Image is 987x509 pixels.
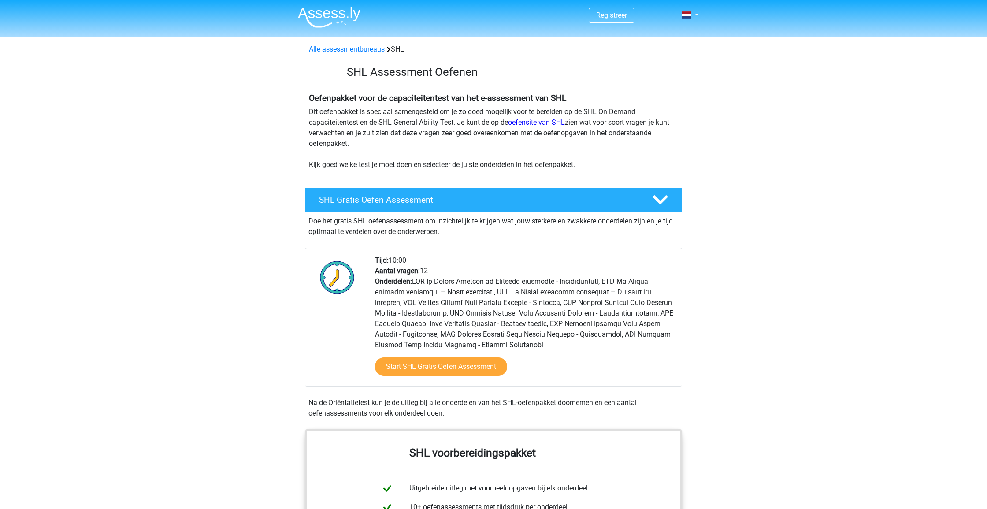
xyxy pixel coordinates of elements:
[596,11,627,19] a: Registreer
[375,256,389,264] b: Tijd:
[309,45,385,53] a: Alle assessmentbureaus
[305,398,682,419] div: Na de Oriëntatietest kun je de uitleg bij alle onderdelen van het SHL-oefenpakket doornemen en ee...
[309,93,566,103] b: Oefenpakket voor de capaciteitentest van het e-assessment van SHL
[508,118,565,126] a: oefensite van SHL
[301,188,686,212] a: SHL Gratis Oefen Assessment
[309,107,678,170] p: Dit oefenpakket is speciaal samengesteld om je zo goed mogelijk voor te bereiden op de SHL On Dem...
[315,255,360,299] img: Klok
[305,44,682,55] div: SHL
[375,267,420,275] b: Aantal vragen:
[375,357,507,376] a: Start SHL Gratis Oefen Assessment
[305,212,682,237] div: Doe het gratis SHL oefenassessment om inzichtelijk te krijgen wat jouw sterkere en zwakkere onder...
[319,195,638,205] h4: SHL Gratis Oefen Assessment
[298,7,360,28] img: Assessly
[368,255,681,386] div: 10:00 12 LOR Ip Dolors Ametcon ad Elitsedd eiusmodte - Incididuntutl, ETD Ma Aliqua enimadm venia...
[347,65,675,79] h3: SHL Assessment Oefenen
[375,277,412,286] b: Onderdelen:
